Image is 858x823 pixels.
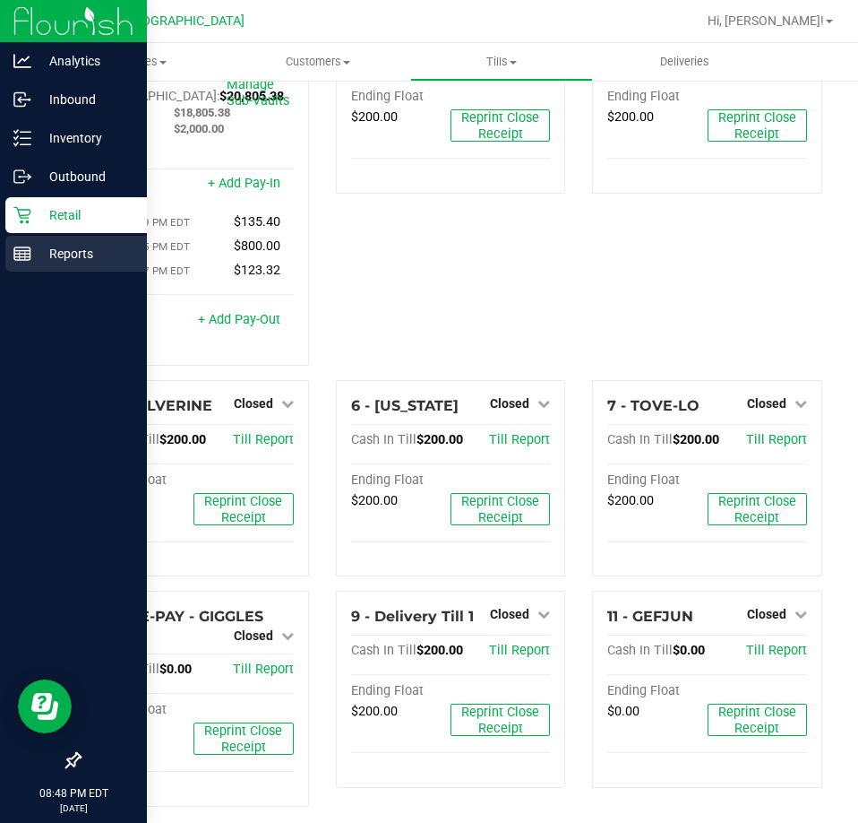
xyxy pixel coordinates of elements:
span: $123.32 [234,263,280,278]
span: Deliveries [636,54,734,70]
span: Closed [747,396,786,411]
p: Retail [31,204,139,226]
span: Reprint Close Receipt [461,110,539,142]
span: $0.00 [607,704,639,719]
span: Hi, [PERSON_NAME]! [708,13,824,28]
a: Till Report [489,432,550,447]
span: $200.00 [351,109,398,125]
button: Reprint Close Receipt [708,109,807,142]
p: Inventory [31,127,139,149]
inline-svg: Inbound [13,91,31,108]
button: Reprint Close Receipt [193,723,293,755]
span: Tills [411,54,593,70]
a: Deliveries [593,43,776,81]
a: Till Report [746,432,807,447]
span: $200.00 [351,704,398,719]
span: Reprint Close Receipt [718,494,796,525]
p: Inbound [31,89,139,110]
button: Reprint Close Receipt [193,493,293,525]
span: Reprint Close Receipt [204,723,282,755]
span: Cash In Till [607,643,673,658]
span: 5 - WOLVERINE [94,397,212,414]
span: $0.00 [673,643,705,658]
span: Cash In Till [351,432,416,447]
span: $200.00 [416,643,463,658]
span: Reprint Close Receipt [718,705,796,736]
span: $200.00 [416,432,463,447]
a: + Add Pay-In [208,176,280,191]
a: + Add Pay-Out [198,312,280,327]
inline-svg: Inventory [13,129,31,147]
button: Reprint Close Receipt [708,493,807,525]
div: Ending Float [351,683,450,699]
div: Ending Float [607,683,707,699]
span: $200.00 [607,109,654,125]
span: Cash In [GEOGRAPHIC_DATA]: [94,73,219,104]
inline-svg: Outbound [13,168,31,186]
inline-svg: Retail [13,206,31,224]
span: Closed [234,396,273,411]
span: Customers [227,54,409,70]
button: Reprint Close Receipt [450,109,550,142]
span: Closed [747,607,786,621]
button: Reprint Close Receipt [450,704,550,736]
span: $135.40 [234,214,280,230]
p: [DATE] [8,801,139,815]
div: Ending Float [607,89,707,105]
p: Reports [31,243,139,264]
span: $200.00 [607,493,654,508]
span: $20,805.38 [219,89,284,104]
a: Till Report [746,643,807,658]
span: Reprint Close Receipt [204,494,282,525]
a: Tills [410,43,594,81]
span: $0.00 [159,662,192,677]
span: 7 - TOVE-LO [607,397,699,414]
div: Ending Float [607,472,707,489]
a: Manage Sub-Vaults [227,77,289,108]
span: 11 - GEFJUN [607,608,693,625]
span: Cash In Till [607,432,673,447]
span: Closed [490,607,529,621]
span: $200.00 [159,432,206,447]
span: 8 - PRE-PAY - GIGGLES [94,608,263,625]
inline-svg: Reports [13,245,31,263]
span: 9 - Delivery Till 1 [351,608,474,625]
span: [GEOGRAPHIC_DATA] [122,13,245,29]
a: Till Report [489,643,550,658]
p: Analytics [31,50,139,72]
span: $18,805.38 [174,106,230,119]
span: $2,000.00 [174,122,224,135]
span: Reprint Close Receipt [461,705,539,736]
a: Customers [227,43,410,81]
span: Cash In Till [351,643,416,658]
iframe: Resource center [18,680,72,733]
p: Outbound [31,166,139,187]
span: $800.00 [234,238,280,254]
div: Ending Float [351,89,450,105]
button: Reprint Close Receipt [450,493,550,525]
p: 08:48 PM EDT [8,785,139,801]
button: Reprint Close Receipt [708,704,807,736]
inline-svg: Analytics [13,52,31,70]
a: Till Report [233,432,294,447]
a: Till Report [233,662,294,677]
span: Reprint Close Receipt [718,110,796,142]
span: Reprint Close Receipt [461,494,539,525]
span: Closed [490,396,529,411]
span: Closed [234,628,273,643]
span: $200.00 [351,493,398,508]
div: Ending Float [351,472,450,489]
span: 6 - [US_STATE] [351,397,459,414]
span: $200.00 [673,432,719,447]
